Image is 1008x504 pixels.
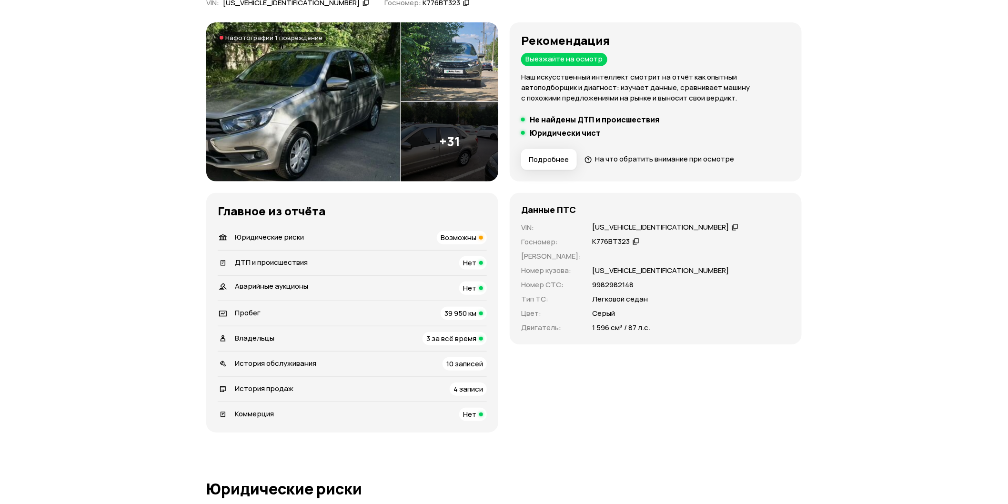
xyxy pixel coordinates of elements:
p: Серый [592,308,615,319]
div: Выезжайте на осмотр [521,53,607,66]
span: Нет [463,283,476,293]
span: Юридические риски [235,232,304,242]
span: История обслуживания [235,358,316,368]
span: 4 записи [454,384,483,394]
p: [PERSON_NAME] : [521,251,581,262]
span: Аварийные аукционы [235,281,308,291]
span: Нет [463,258,476,268]
span: 10 записей [446,359,483,369]
h3: Рекомендация [521,34,790,47]
p: Легковой седан [592,294,648,304]
p: Двигатель : [521,323,581,333]
h4: Данные ПТС [521,204,576,215]
p: Наш искусственный интеллект смотрит на отчёт как опытный автоподборщик и диагност: изучает данные... [521,72,790,103]
p: 1 596 см³ / 87 л.с. [592,323,650,333]
span: Подробнее [529,155,569,164]
p: Номер кузова : [521,265,581,276]
h1: Юридические риски [206,480,802,497]
span: На что обратить внимание при осмотре [595,154,734,164]
span: ДТП и происшествия [235,257,308,267]
button: Подробнее [521,149,577,170]
p: VIN : [521,222,581,233]
h3: Главное из отчёта [218,204,487,218]
span: 3 за всё время [426,333,476,343]
p: [US_VEHICLE_IDENTIFICATION_NUMBER] [592,265,729,276]
span: На фотографии 1 повреждение [225,34,323,41]
span: 39 950 км [444,308,476,318]
span: Владельцы [235,333,274,343]
div: К776ВТ323 [592,237,630,247]
p: Номер СТС : [521,280,581,290]
p: 9982982148 [592,280,634,290]
span: Возможны [441,232,476,242]
span: История продаж [235,383,293,393]
h5: Не найдены ДТП и происшествия [530,115,659,124]
span: Нет [463,409,476,419]
p: Цвет : [521,308,581,319]
span: Пробег [235,308,261,318]
h5: Юридически чист [530,128,601,138]
a: На что обратить внимание при осмотре [585,154,734,164]
p: Госномер : [521,237,581,247]
span: Коммерция [235,409,274,419]
div: [US_VEHICLE_IDENTIFICATION_NUMBER] [592,222,729,232]
p: Тип ТС : [521,294,581,304]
